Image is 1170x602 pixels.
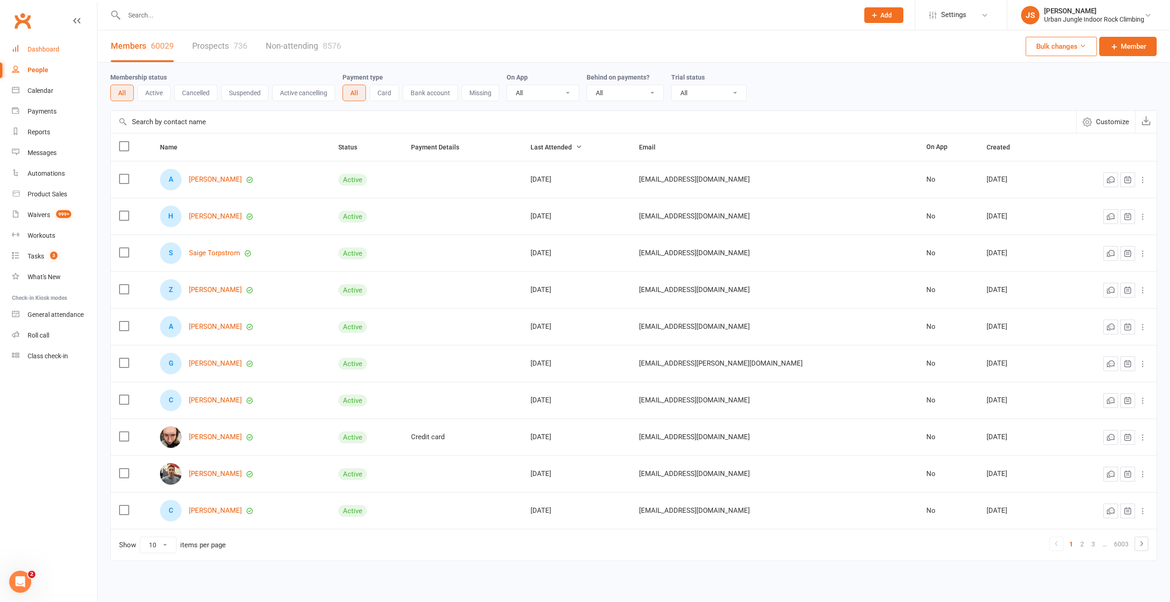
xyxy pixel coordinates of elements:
[338,505,367,517] div: Active
[189,470,242,478] a: [PERSON_NAME]
[272,85,335,101] button: Active cancelling
[189,507,242,515] a: [PERSON_NAME]
[987,507,1050,515] div: [DATE]
[28,46,59,53] div: Dashboard
[639,142,666,153] button: Email
[1044,7,1144,15] div: [PERSON_NAME]
[28,128,50,136] div: Reports
[56,210,71,218] span: 999+
[338,143,367,151] span: Status
[338,358,367,370] div: Active
[111,111,1076,133] input: Search by contact name
[987,323,1050,331] div: [DATE]
[987,176,1050,183] div: [DATE]
[338,431,367,443] div: Active
[1110,538,1132,550] a: 6003
[28,252,44,260] div: Tasks
[110,85,134,101] button: All
[234,41,247,51] div: 736
[192,30,247,62] a: Prospects736
[180,541,226,549] div: items per page
[338,142,367,153] button: Status
[338,395,367,407] div: Active
[587,74,650,81] label: Behind on payments?
[160,279,182,301] div: Z
[926,470,970,478] div: No
[639,318,750,335] span: [EMAIL_ADDRESS][DOMAIN_NAME]
[411,433,514,441] div: Credit card
[1099,538,1110,550] a: …
[12,80,97,101] a: Calendar
[28,87,53,94] div: Calendar
[189,396,242,404] a: [PERSON_NAME]
[12,205,97,225] a: Waivers 999+
[338,211,367,223] div: Active
[926,360,970,367] div: No
[926,176,970,183] div: No
[1044,15,1144,23] div: Urban Jungle Indoor Rock Climbing
[411,143,469,151] span: Payment Details
[926,396,970,404] div: No
[28,571,35,578] span: 2
[531,142,582,153] button: Last Attended
[941,5,966,25] span: Settings
[531,360,622,367] div: [DATE]
[12,163,97,184] a: Automations
[28,211,50,218] div: Waivers
[639,428,750,446] span: [EMAIL_ADDRESS][DOMAIN_NAME]
[1066,538,1077,550] a: 1
[12,346,97,367] a: Class kiosk mode
[531,470,622,478] div: [DATE]
[151,41,174,51] div: 60029
[28,108,57,115] div: Payments
[174,85,217,101] button: Cancelled
[28,66,48,74] div: People
[403,85,458,101] button: Bank account
[1026,37,1097,56] button: Bulk changes
[639,207,750,225] span: [EMAIL_ADDRESS][DOMAIN_NAME]
[121,9,852,22] input: Search...
[987,433,1050,441] div: [DATE]
[926,249,970,257] div: No
[119,537,226,553] div: Show
[12,101,97,122] a: Payments
[370,85,399,101] button: Card
[9,571,31,593] iframe: Intercom live chat
[189,360,242,367] a: [PERSON_NAME]
[28,332,49,339] div: Roll call
[880,11,892,19] span: Add
[160,169,182,190] div: A
[160,206,182,227] div: H
[189,323,242,331] a: [PERSON_NAME]
[12,225,97,246] a: Workouts
[987,396,1050,404] div: [DATE]
[11,9,34,32] a: Clubworx
[12,143,97,163] a: Messages
[1099,37,1157,56] a: Member
[639,502,750,519] span: [EMAIL_ADDRESS][DOMAIN_NAME]
[531,212,622,220] div: [DATE]
[338,321,367,333] div: Active
[1021,6,1039,24] div: JS
[12,60,97,80] a: People
[342,74,383,81] label: Payment type
[1076,111,1135,133] button: Customize
[531,507,622,515] div: [DATE]
[189,433,242,441] a: [PERSON_NAME]
[462,85,499,101] button: Missing
[160,143,188,151] span: Name
[531,176,622,183] div: [DATE]
[28,170,65,177] div: Automations
[28,352,68,360] div: Class check-in
[12,184,97,205] a: Product Sales
[189,286,242,294] a: [PERSON_NAME]
[639,143,666,151] span: Email
[338,247,367,259] div: Active
[28,190,67,198] div: Product Sales
[639,391,750,409] span: [EMAIL_ADDRESS][DOMAIN_NAME]
[28,149,57,156] div: Messages
[338,284,367,296] div: Active
[160,142,188,153] button: Name
[531,143,582,151] span: Last Attended
[531,396,622,404] div: [DATE]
